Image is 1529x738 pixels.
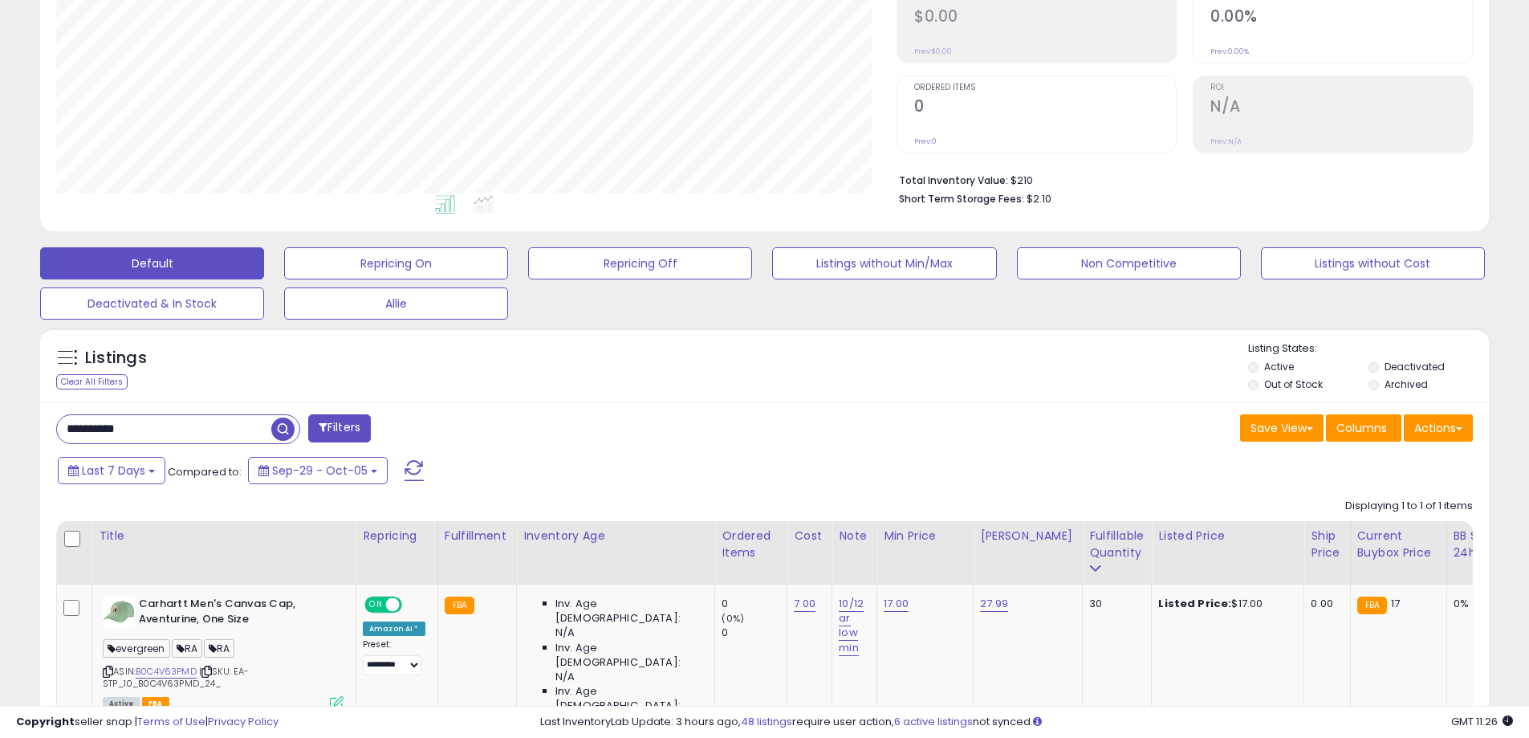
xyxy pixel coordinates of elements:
[914,7,1176,29] h2: $0.00
[363,528,431,544] div: Repricing
[980,528,1076,544] div: [PERSON_NAME]
[540,715,1513,730] div: Last InventoryLab Update: 3 hours ago, require user action, not synced.
[722,597,787,611] div: 0
[980,596,1008,612] a: 27.99
[1027,191,1051,206] span: $2.10
[914,84,1176,92] span: Ordered Items
[363,622,425,636] div: Amazon AI *
[1336,420,1387,436] span: Columns
[894,714,973,729] a: 6 active listings
[794,596,815,612] a: 7.00
[1264,360,1294,373] label: Active
[1240,414,1324,442] button: Save View
[272,463,368,479] span: Sep-29 - Oct-05
[139,597,334,630] b: Carhartt Men's Canvas Cap, Aventurine, One Size
[445,528,510,544] div: Fulfillment
[208,714,279,729] a: Privacy Policy
[1158,596,1231,611] b: Listed Price:
[103,639,170,658] span: evergreen
[1264,377,1323,391] label: Out of Stock
[363,639,425,675] div: Preset:
[1357,597,1387,614] small: FBA
[137,714,205,729] a: Terms of Use
[58,457,165,484] button: Last 7 Days
[445,597,474,614] small: FBA
[884,596,909,612] a: 17.00
[1326,414,1401,442] button: Columns
[204,639,234,658] span: RA
[555,670,575,684] span: N/A
[82,463,145,479] span: Last 7 Days
[1385,377,1428,391] label: Archived
[914,97,1176,119] h2: 0
[555,597,702,626] span: Inv. Age [DEMOGRAPHIC_DATA]:
[1158,597,1291,611] div: $17.00
[722,626,787,640] div: 0
[168,464,242,479] span: Compared to:
[1210,97,1472,119] h2: N/A
[366,598,386,612] span: ON
[284,287,508,320] button: Allie
[1017,247,1241,279] button: Non Competitive
[248,457,388,484] button: Sep-29 - Oct-05
[1210,84,1472,92] span: ROI
[1210,7,1472,29] h2: 0.00%
[1248,341,1489,357] p: Listing States:
[528,247,752,279] button: Repricing Off
[794,528,825,544] div: Cost
[1210,47,1249,56] small: Prev: 0.00%
[741,714,792,729] a: 48 listings
[85,347,147,369] h5: Listings
[40,247,264,279] button: Default
[16,715,279,730] div: seller snap | |
[400,598,425,612] span: OFF
[914,137,937,146] small: Prev: 0
[136,665,197,679] a: B0C4V63PMD
[772,247,996,279] button: Listings without Min/Max
[1311,528,1343,561] div: Ship Price
[1089,528,1145,561] div: Fulfillable Quantity
[1454,597,1507,611] div: 0%
[1311,597,1337,611] div: 0.00
[40,287,264,320] button: Deactivated & In Stock
[1454,528,1512,561] div: BB Share 24h.
[899,169,1461,189] li: $210
[1357,528,1440,561] div: Current Buybox Price
[1391,596,1400,611] span: 17
[1158,528,1297,544] div: Listed Price
[555,684,702,713] span: Inv. Age [DEMOGRAPHIC_DATA]:
[16,714,75,729] strong: Copyright
[899,192,1024,206] b: Short Term Storage Fees:
[1210,137,1242,146] small: Prev: N/A
[1404,414,1473,442] button: Actions
[172,639,202,658] span: RA
[555,641,702,670] span: Inv. Age [DEMOGRAPHIC_DATA]:
[56,374,128,389] div: Clear All Filters
[284,247,508,279] button: Repricing On
[308,414,371,442] button: Filters
[722,612,744,625] small: (0%)
[1451,714,1513,729] span: 2025-10-13 11:26 GMT
[1345,499,1473,514] div: Displaying 1 to 1 of 1 items
[1261,247,1485,279] button: Listings without Cost
[839,528,870,544] div: Note
[103,665,250,689] span: | SKU: EA-STP_10_B0C4V63PMD_24_
[99,528,349,544] div: Title
[555,626,575,640] span: N/A
[899,173,1008,187] b: Total Inventory Value:
[722,528,780,561] div: Ordered Items
[884,528,966,544] div: Min Price
[523,528,708,544] div: Inventory Age
[103,597,135,629] img: 31VIVGKP-vL._SL40_.jpg
[839,596,864,656] a: 10/12 ar low min
[1385,360,1445,373] label: Deactivated
[1089,597,1139,611] div: 30
[914,47,952,56] small: Prev: $0.00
